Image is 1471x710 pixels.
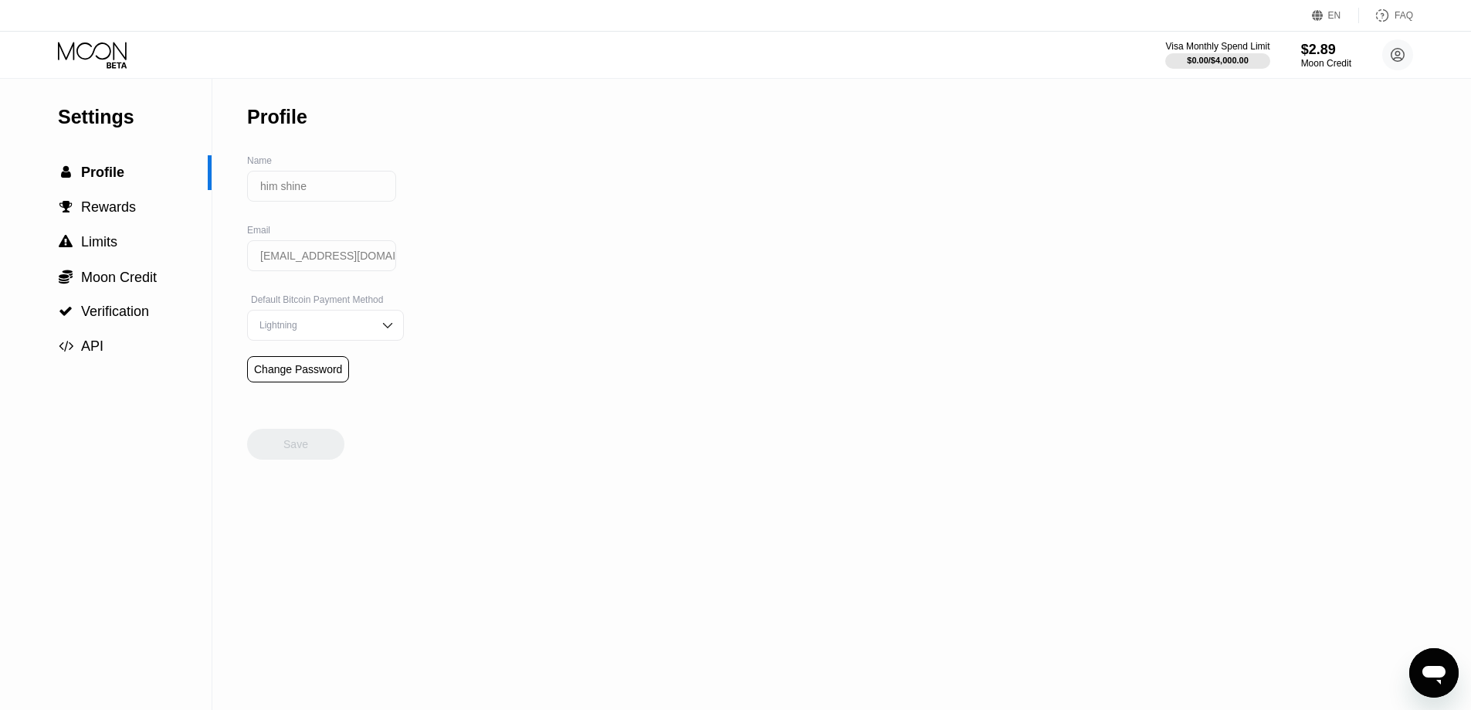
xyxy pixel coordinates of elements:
[247,106,307,128] div: Profile
[59,339,73,353] span: 
[58,165,73,179] div: 
[81,199,136,215] span: Rewards
[59,200,73,214] span: 
[58,200,73,214] div: 
[247,155,404,166] div: Name
[247,225,404,236] div: Email
[58,304,73,318] div: 
[1328,10,1341,21] div: EN
[81,165,124,180] span: Profile
[81,270,157,285] span: Moon Credit
[81,234,117,250] span: Limits
[1301,42,1351,58] div: $2.89
[1359,8,1413,23] div: FAQ
[1301,58,1351,69] div: Moon Credit
[81,304,149,319] span: Verification
[254,363,342,375] div: Change Password
[1312,8,1359,23] div: EN
[1301,42,1351,69] div: $2.89Moon Credit
[1165,41,1269,69] div: Visa Monthly Spend Limit$0.00/$4,000.00
[58,269,73,284] div: 
[256,320,372,331] div: Lightning
[58,339,73,353] div: 
[1187,56,1249,65] div: $0.00 / $4,000.00
[59,304,73,318] span: 
[1165,41,1269,52] div: Visa Monthly Spend Limit
[1409,648,1459,698] iframe: Button to launch messaging window
[247,356,349,382] div: Change Password
[247,294,404,305] div: Default Bitcoin Payment Method
[59,235,73,249] span: 
[81,338,103,354] span: API
[1395,10,1413,21] div: FAQ
[58,235,73,249] div: 
[59,269,73,284] span: 
[61,165,71,179] span: 
[58,106,212,128] div: Settings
